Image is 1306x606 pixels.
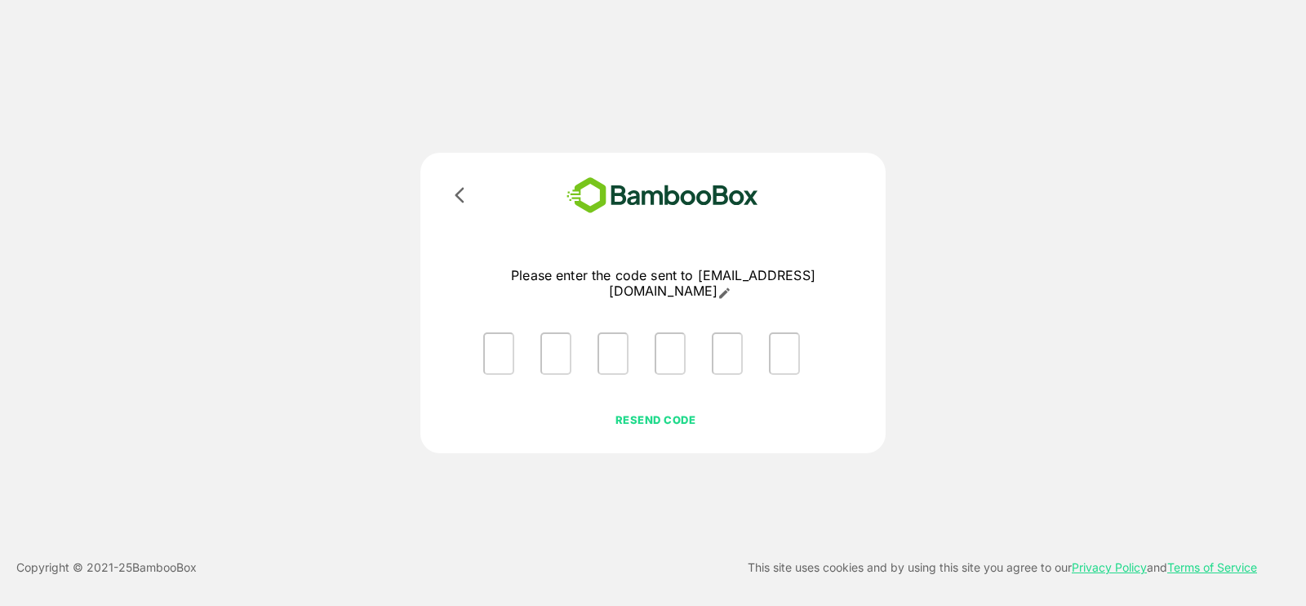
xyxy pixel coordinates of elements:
input: Please enter OTP character 4 [655,332,686,375]
input: Please enter OTP character 6 [769,332,800,375]
p: Please enter the code sent to [EMAIL_ADDRESS][DOMAIN_NAME] [470,268,856,300]
input: Please enter OTP character 1 [483,332,514,375]
p: This site uses cookies and by using this site you agree to our and [748,558,1257,577]
img: bamboobox [543,172,782,219]
a: Terms of Service [1167,560,1257,574]
button: RESEND CODE [561,408,750,432]
input: Please enter OTP character 3 [597,332,629,375]
p: Copyright © 2021- 25 BambooBox [16,558,197,577]
a: Privacy Policy [1072,560,1147,574]
p: RESEND CODE [562,411,749,429]
input: Please enter OTP character 5 [712,332,743,375]
input: Please enter OTP character 2 [540,332,571,375]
